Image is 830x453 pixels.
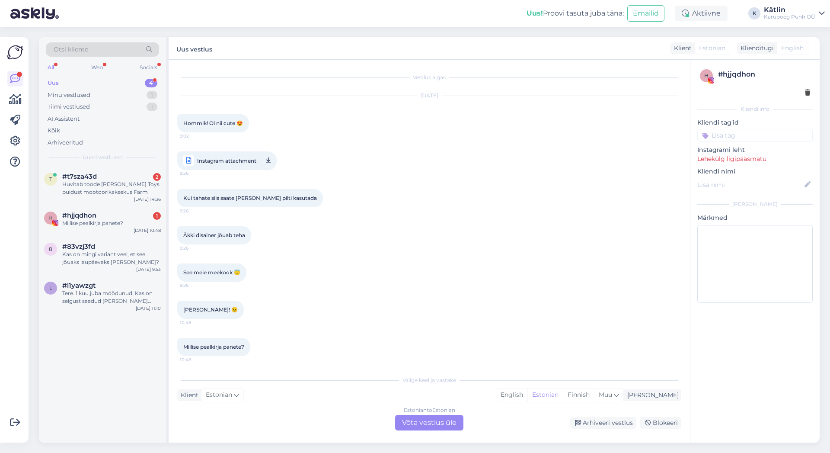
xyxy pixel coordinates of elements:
div: Web [89,62,105,73]
span: 10:48 [180,357,212,363]
a: Instagram attachment9:26 [177,151,277,170]
div: 1 [147,103,157,111]
div: AI Assistent [48,115,80,123]
div: Vestlus algas [177,74,681,81]
div: [DATE] 10:48 [134,227,161,234]
span: Estonian [699,44,725,53]
p: Kliendi nimi [697,167,813,176]
span: #83vzj3fd [62,243,95,251]
div: Valige keel ja vastake [177,376,681,384]
div: Klient [670,44,692,53]
div: Kõik [48,126,60,135]
div: [DATE] 9:53 [136,266,161,273]
div: Klienditugi [737,44,774,53]
div: Minu vestlused [48,91,90,100]
div: Uus [48,79,59,87]
span: Millise pealkirja panete? [183,344,244,350]
span: h [48,215,53,221]
span: Estonian [206,390,232,400]
span: #t7sza43d [62,173,97,180]
span: 9:26 [180,168,212,179]
img: Askly Logo [7,44,23,61]
div: Huvitab toode [PERSON_NAME] Toys puidust mootoorikakeskus Farm [62,180,161,196]
div: [DATE] 14:36 [134,196,161,202]
span: Kui tahate siis saate [PERSON_NAME] pilti kasutada [183,195,317,201]
div: English [496,389,527,402]
input: Lisa nimi [698,180,803,190]
div: Klient [177,391,198,400]
p: Märkmed [697,213,813,222]
div: Finnish [563,389,594,402]
span: #l1yawzgt [62,282,96,289]
div: Kliendi info [697,105,813,113]
div: [DATE] [177,92,681,100]
span: Otsi kliente [54,45,88,54]
div: 2 [153,173,161,181]
div: Blokeeri [640,417,681,429]
div: Kätlin [764,6,815,13]
p: Lehekülg ligipääsmatu [697,154,813,164]
span: Äkki disainer jõuab teha [183,232,245,238]
div: Võta vestlus üle [395,415,463,431]
div: Socials [138,62,159,73]
span: [PERSON_NAME]! 😉 [183,306,238,313]
div: Karupoeg Puhh OÜ [764,13,815,20]
div: K [748,7,760,19]
span: l [49,285,52,291]
div: 1 [147,91,157,100]
span: 9:26 [180,245,212,251]
span: Uued vestlused [83,154,123,161]
div: Estonian to Estonian [404,406,455,414]
div: Proovi tasuta juba täna: [527,8,624,19]
div: [DATE] 11:10 [136,305,161,312]
span: 9:02 [180,133,212,139]
div: 4 [145,79,157,87]
b: Uus! [527,9,543,17]
p: Kliendi tag'id [697,118,813,127]
span: Muu [599,391,612,398]
div: Tiimi vestlused [48,103,90,111]
span: English [781,44,804,53]
p: Instagrami leht [697,145,813,154]
a: KätlinKarupoeg Puhh OÜ [764,6,825,20]
span: #hjjqdhon [62,212,96,219]
div: Aktiivne [675,6,728,21]
div: Kas on mingi variant veel, et see jõuaks laupäevaks [PERSON_NAME]? [62,251,161,266]
div: [PERSON_NAME] [697,200,813,208]
span: 10:48 [180,319,212,326]
div: Estonian [527,389,563,402]
span: h [704,72,709,79]
span: Instagram attachment [197,155,256,166]
div: All [46,62,56,73]
div: Arhiveeritud [48,138,83,147]
input: Lisa tag [697,129,813,142]
span: 9:26 [180,282,212,289]
button: Emailid [627,5,664,22]
span: See meie meekook 😇 [183,269,240,276]
span: 8 [49,246,52,252]
label: Uus vestlus [176,42,212,54]
div: Arhiveeri vestlus [570,417,636,429]
div: Tere. 1 kuu juba möödunud. Kas on selgust saadud [PERSON_NAME] epoodi uued monster high tooted li... [62,289,161,305]
div: [PERSON_NAME] [624,391,679,400]
span: 9:26 [180,208,212,214]
div: Millise pealkirja panete? [62,219,161,227]
span: Hommik! Oi nii cute 😍 [183,120,243,126]
div: # hjjqdhon [718,69,810,80]
div: 1 [153,212,161,220]
span: t [49,176,52,182]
